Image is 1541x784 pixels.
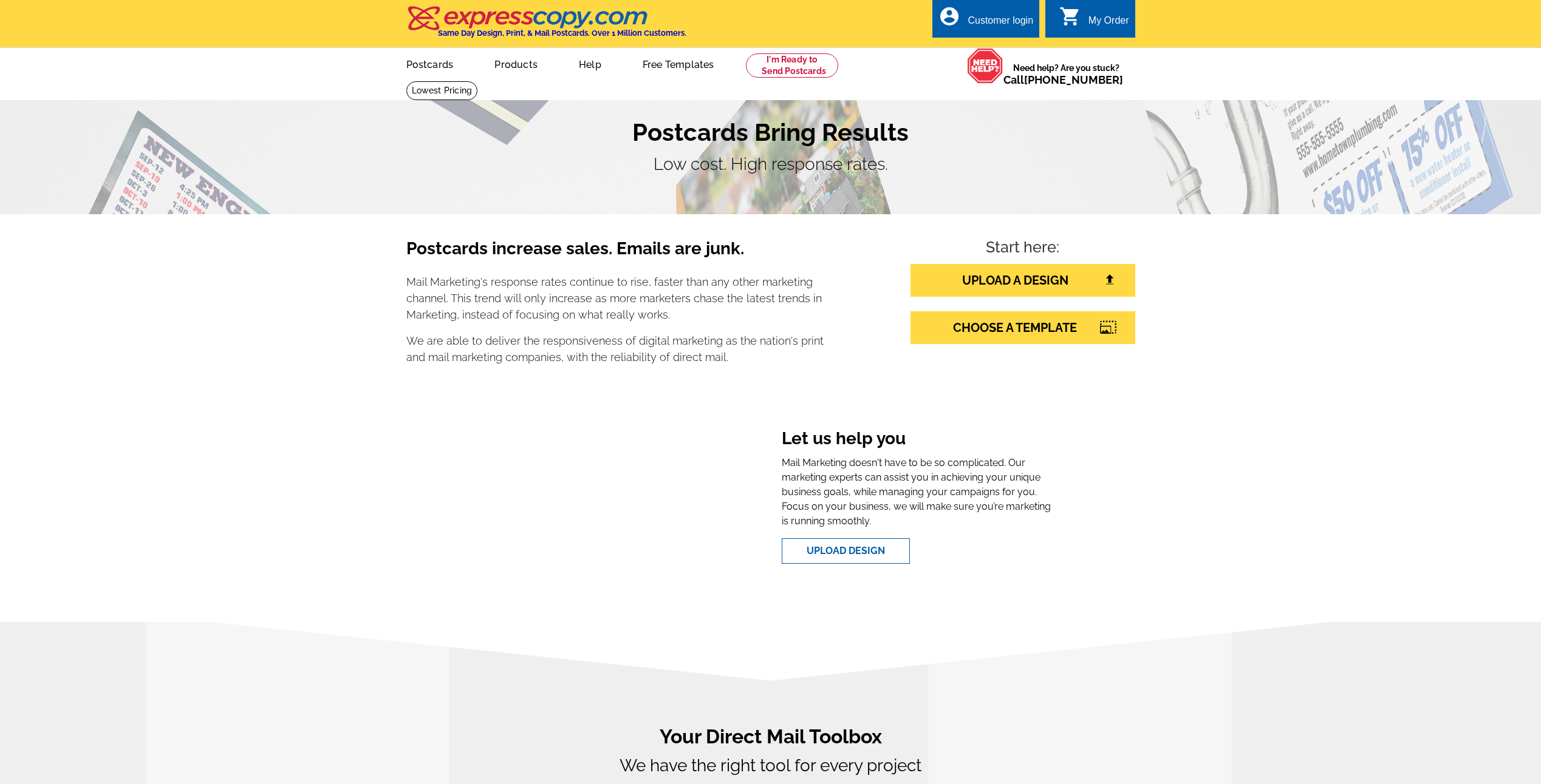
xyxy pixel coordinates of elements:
a: Upload Design [782,538,910,564]
i: account_circle [938,5,960,27]
p: Mail Marketing's response rates continue to rise, faster than any other marketing channel. This t... [406,274,824,323]
a: account_circle Customer login [938,13,1033,29]
img: help [967,48,1003,84]
h3: Postcards increase sales. Emails are junk. [406,238,824,269]
p: We are able to deliver the responsiveness of digital marketing as the nation's print and mail mar... [406,333,824,365]
h1: Postcards Bring Results [406,118,1135,147]
h3: Let us help you [782,428,1053,451]
h2: Your Direct Mail Toolbox [406,725,1135,748]
a: UPLOAD A DESIGN [911,264,1135,297]
a: Help [559,49,621,78]
a: Same Day Design, Print, & Mail Postcards. Over 1 Million Customers. [406,15,686,38]
span: Call [1003,73,1123,86]
a: Postcards [387,49,473,78]
div: Customer login [968,15,1033,32]
a: [PHONE_NUMBER] [1024,73,1123,86]
div: My Order [1088,15,1129,32]
a: CHOOSE A TEMPLATE [911,311,1135,344]
p: Low cost. High response rates. [406,152,1135,177]
iframe: Welcome To expresscopy [488,419,745,573]
span: Need help? Are you stuck? [1003,62,1129,86]
a: shopping_cart My Order [1059,13,1129,29]
i: shopping_cart [1059,5,1081,27]
a: Products [475,49,557,78]
p: Mail Marketing doesn't have to be so complicated. Our marketing experts can assist you in achievi... [782,456,1053,529]
h4: Same Day Design, Print, & Mail Postcards. Over 1 Million Customers. [438,29,686,38]
a: Free Templates [623,49,734,78]
h4: Start here: [911,238,1135,259]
